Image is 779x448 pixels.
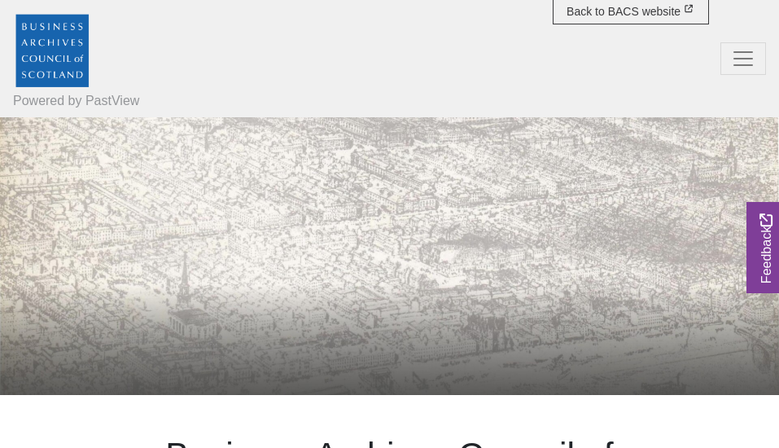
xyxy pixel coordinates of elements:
button: Menu [720,42,766,75]
a: Would you like to provide feedback? [746,202,779,293]
span: Feedback [757,213,777,283]
img: Business Archives Council of Scotland [13,11,91,89]
a: Powered by PastView [13,91,139,111]
span: Menu [731,46,755,71]
a: Business Archives Council of Scotland logo [13,7,91,93]
span: Back to BACS website [567,5,681,18]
